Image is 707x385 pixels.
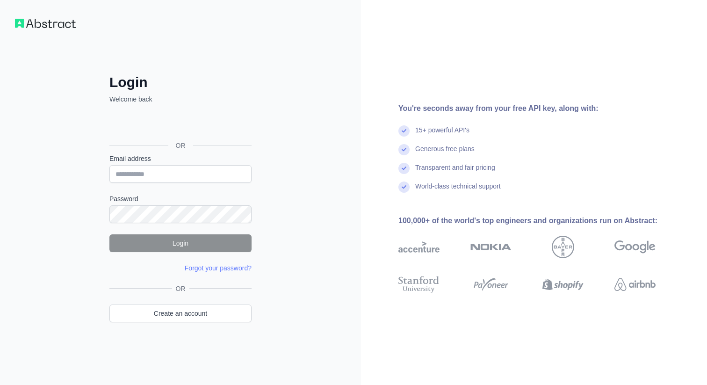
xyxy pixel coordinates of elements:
[398,236,440,258] img: accenture
[168,141,193,150] span: OR
[398,182,410,193] img: check mark
[109,94,252,104] p: Welcome back
[614,274,656,295] img: airbnb
[109,194,252,203] label: Password
[398,144,410,155] img: check mark
[109,74,252,91] h2: Login
[105,114,254,135] iframe: Sign in with Google Button
[542,274,584,295] img: shopify
[415,182,501,200] div: World-class technical support
[172,284,189,293] span: OR
[415,125,469,144] div: 15+ powerful API's
[415,144,475,163] div: Generous free plans
[552,236,574,258] img: bayer
[398,215,685,226] div: 100,000+ of the world's top engineers and organizations run on Abstract:
[398,125,410,137] img: check mark
[109,305,252,322] a: Create an account
[398,163,410,174] img: check mark
[398,103,685,114] div: You're seconds away from your free API key, along with:
[15,19,76,28] img: Workflow
[109,154,252,163] label: Email address
[614,236,656,258] img: google
[185,264,252,272] a: Forgot your password?
[398,274,440,295] img: stanford university
[109,234,252,252] button: Login
[415,163,495,182] div: Transparent and fair pricing
[470,274,512,295] img: payoneer
[470,236,512,258] img: nokia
